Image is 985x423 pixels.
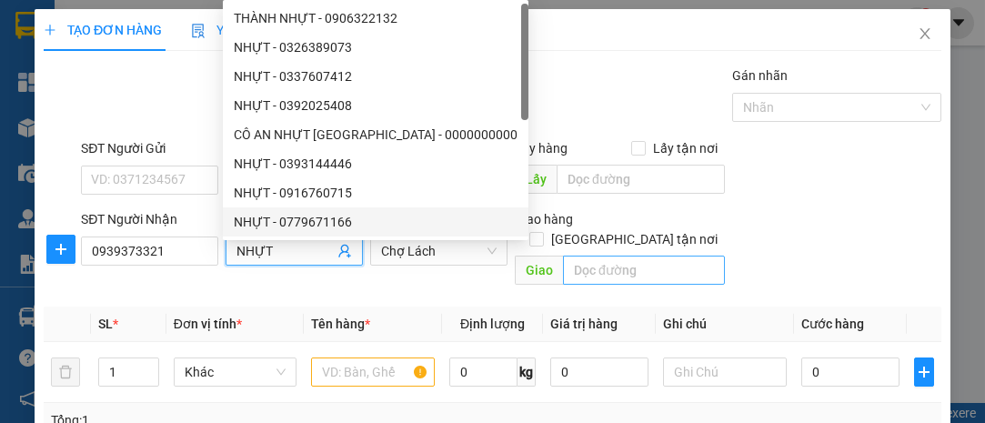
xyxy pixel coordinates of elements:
[311,358,435,387] input: VD: Bàn, Ghế
[557,165,724,194] input: Dọc đường
[234,154,518,174] div: NHỰT - 0393144446
[98,317,113,331] span: SL
[234,66,518,86] div: NHỰT - 0337607412
[234,212,518,232] div: NHỰT - 0779671166
[234,37,518,57] div: NHỰT - 0326389073
[46,235,75,264] button: plus
[915,365,933,379] span: plus
[311,317,370,331] span: Tên hàng
[223,149,528,178] div: NHỰT - 0393144446
[460,317,525,331] span: Định lượng
[223,33,528,62] div: NHỰT - 0326389073
[900,9,950,60] button: Close
[14,129,42,148] span: CR :
[732,68,788,83] label: Gán nhãn
[223,120,528,149] div: CÔ AN NHỰT CHÙA LINH SƠN - 0000000000
[223,178,528,207] div: NHỰT - 0916760715
[191,24,206,38] img: icon
[81,209,218,229] div: SĐT Người Nhận
[185,358,286,386] span: Khác
[515,212,573,227] span: Giao hàng
[337,244,352,258] span: user-add
[174,17,217,36] span: Nhận:
[550,358,648,387] input: 0
[550,317,618,331] span: Giá trị hàng
[14,127,164,149] div: 150.000
[646,138,725,158] span: Lấy tận nơi
[234,125,518,145] div: CÔ AN NHỰT [GEOGRAPHIC_DATA] - 0000000000
[801,317,864,331] span: Cước hàng
[174,37,330,59] div: TUẤN
[51,358,80,387] button: delete
[15,37,161,59] div: THÚY
[381,237,497,265] span: Chợ Lách
[914,358,934,387] button: plus
[47,242,75,257] span: plus
[515,256,563,285] span: Giao
[174,95,200,114] span: DĐ:
[15,15,161,37] div: Sài Gòn
[174,317,242,331] span: Đơn vị tính
[656,307,794,342] th: Ghi chú
[81,138,218,158] div: SĐT Người Gửi
[234,8,518,28] div: THÀNH NHỰT - 0906322132
[44,24,56,36] span: plus
[563,256,724,285] input: Dọc đường
[544,229,725,249] span: [GEOGRAPHIC_DATA] tận nơi
[223,4,528,33] div: THÀNH NHỰT - 0906322132
[191,23,383,37] span: Yêu cầu xuất hóa đơn điện tử
[918,26,932,41] span: close
[234,183,518,203] div: NHỰT - 0916760715
[174,15,330,37] div: Chợ Lách
[663,358,787,387] input: Ghi Chú
[223,91,528,120] div: NHỰT - 0392025408
[515,141,568,156] span: Lấy hàng
[223,62,528,91] div: NHỰT - 0337607412
[223,207,528,237] div: NHỰT - 0779671166
[200,85,247,116] span: 6 RI
[15,59,161,85] div: 0978948265
[174,59,330,85] div: 0869505235
[44,23,162,37] span: TẠO ĐƠN HÀNG
[234,96,518,116] div: NHỰT - 0392025408
[515,165,557,194] span: Lấy
[518,358,536,387] span: kg
[15,17,44,36] span: Gửi:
